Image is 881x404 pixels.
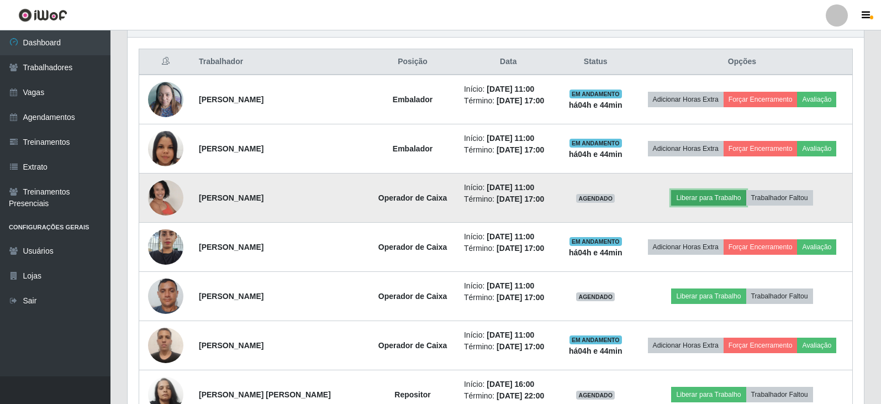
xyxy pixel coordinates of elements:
[632,49,853,75] th: Opções
[378,292,447,301] strong: Operador de Caixa
[648,141,724,156] button: Adicionar Horas Extra
[464,280,553,292] li: Início:
[148,223,183,270] img: 1736419547784.jpeg
[368,49,457,75] th: Posição
[464,379,553,390] li: Início:
[497,391,544,400] time: [DATE] 22:00
[394,390,430,399] strong: Repositor
[746,190,813,206] button: Trabalhador Faltou
[560,49,632,75] th: Status
[378,243,447,251] strong: Operador de Caixa
[497,195,544,203] time: [DATE] 17:00
[18,8,67,22] img: CoreUI Logo
[724,92,798,107] button: Forçar Encerramento
[464,390,553,402] li: Término:
[199,193,263,202] strong: [PERSON_NAME]
[569,90,622,98] span: EM ANDAMENTO
[671,387,746,402] button: Liberar para Trabalho
[497,342,544,351] time: [DATE] 17:00
[457,49,560,75] th: Data
[464,292,553,303] li: Término:
[199,390,331,399] strong: [PERSON_NAME] [PERSON_NAME]
[487,380,534,389] time: [DATE] 16:00
[192,49,368,75] th: Trabalhador
[148,117,183,180] img: 1753040270592.jpeg
[797,239,836,255] button: Avaliação
[576,391,615,400] span: AGENDADO
[497,96,544,105] time: [DATE] 17:00
[148,322,183,369] img: 1745348003536.jpeg
[671,190,746,206] button: Liberar para Trabalho
[497,293,544,302] time: [DATE] 17:00
[199,292,263,301] strong: [PERSON_NAME]
[464,144,553,156] li: Término:
[648,92,724,107] button: Adicionar Horas Extra
[487,85,534,93] time: [DATE] 11:00
[393,95,432,104] strong: Embalador
[569,335,622,344] span: EM ANDAMENTO
[797,92,836,107] button: Avaliação
[487,232,534,241] time: [DATE] 11:00
[576,194,615,203] span: AGENDADO
[569,101,622,109] strong: há 04 h e 44 min
[724,141,798,156] button: Forçar Encerramento
[148,272,183,319] img: 1713995308559.jpeg
[464,83,553,95] li: Início:
[487,134,534,143] time: [DATE] 11:00
[378,341,447,350] strong: Operador de Caixa
[671,288,746,304] button: Liberar para Trabalho
[464,95,553,107] li: Término:
[497,244,544,253] time: [DATE] 17:00
[199,341,263,350] strong: [PERSON_NAME]
[464,182,553,193] li: Início:
[648,338,724,353] button: Adicionar Horas Extra
[148,173,183,223] img: 1689018111072.jpeg
[487,183,534,192] time: [DATE] 11:00
[199,243,263,251] strong: [PERSON_NAME]
[569,237,622,246] span: EM ANDAMENTO
[497,145,544,154] time: [DATE] 17:00
[724,239,798,255] button: Forçar Encerramento
[569,150,622,159] strong: há 04 h e 44 min
[724,338,798,353] button: Forçar Encerramento
[487,330,534,339] time: [DATE] 11:00
[464,243,553,254] li: Término:
[576,292,615,301] span: AGENDADO
[569,139,622,148] span: EM ANDAMENTO
[464,133,553,144] li: Início:
[464,341,553,353] li: Término:
[199,144,263,153] strong: [PERSON_NAME]
[797,141,836,156] button: Avaliação
[393,144,432,153] strong: Embalador
[746,387,813,402] button: Trabalhador Faltou
[569,347,622,355] strong: há 04 h e 44 min
[648,239,724,255] button: Adicionar Horas Extra
[464,231,553,243] li: Início:
[797,338,836,353] button: Avaliação
[199,95,263,104] strong: [PERSON_NAME]
[148,76,183,123] img: 1727202109087.jpeg
[746,288,813,304] button: Trabalhador Faltou
[464,329,553,341] li: Início:
[487,281,534,290] time: [DATE] 11:00
[378,193,447,202] strong: Operador de Caixa
[569,248,622,257] strong: há 04 h e 44 min
[464,193,553,205] li: Término:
